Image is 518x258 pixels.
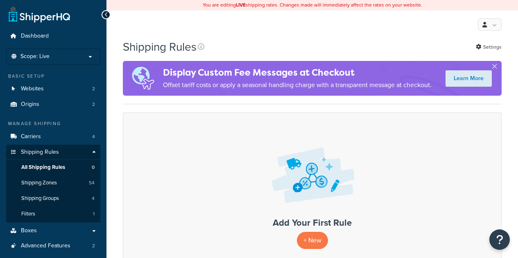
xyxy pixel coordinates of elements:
li: Filters [6,206,100,222]
span: Shipping Zones [21,179,57,186]
a: Shipping Zones 54 [6,175,100,191]
div: Basic Setup [6,73,100,80]
li: Shipping Zones [6,175,100,191]
span: Dashboard [21,33,49,40]
a: Dashboard [6,29,100,44]
span: 2 [92,85,95,92]
a: Websites 2 [6,81,100,96]
span: 2 [92,101,95,108]
span: 1 [93,211,95,218]
span: Boxes [21,227,37,234]
span: 0 [92,164,95,171]
span: Shipping Rules [21,149,59,156]
img: duties-banner-06bc72dcb5fe05cb3f9472aba00be2ae8eb53ab6f0d8bb03d382ba314ac3c341.png [123,61,163,96]
span: Advanced Features [21,242,70,249]
li: Carriers [6,129,100,144]
a: Filters 1 [6,206,100,222]
b: LIVE [236,1,246,9]
h1: Shipping Rules [123,39,197,55]
span: Carriers [21,133,41,140]
span: Scope: Live [20,53,50,60]
a: Shipping Rules [6,145,100,160]
li: Origins [6,97,100,112]
span: Filters [21,211,35,218]
li: Advanced Features [6,238,100,254]
li: Websites [6,81,100,96]
button: Open Resource Center [489,229,510,250]
span: Origins [21,101,39,108]
a: Carriers 4 [6,129,100,144]
div: Manage Shipping [6,120,100,127]
li: Shipping Rules [6,145,100,222]
a: Settings [476,41,502,53]
span: 4 [92,195,95,202]
a: All Shipping Rules 0 [6,160,100,175]
span: All Shipping Rules [21,164,65,171]
span: 2 [92,242,95,249]
a: Learn More [446,70,492,87]
span: Websites [21,85,44,92]
span: 4 [92,133,95,140]
h3: Add Your First Rule [131,218,493,228]
a: Boxes [6,223,100,238]
li: Shipping Groups [6,191,100,206]
a: Shipping Groups 4 [6,191,100,206]
li: All Shipping Rules [6,160,100,175]
a: Origins 2 [6,97,100,112]
h4: Display Custom Fee Messages at Checkout [163,66,432,79]
a: Advanced Features 2 [6,238,100,254]
span: Shipping Groups [21,195,59,202]
p: + New [297,232,328,249]
span: 54 [89,179,95,186]
a: ShipperHQ Home [9,6,70,22]
p: Offset tariff costs or apply a seasonal handling charge with a transparent message at checkout. [163,79,432,91]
